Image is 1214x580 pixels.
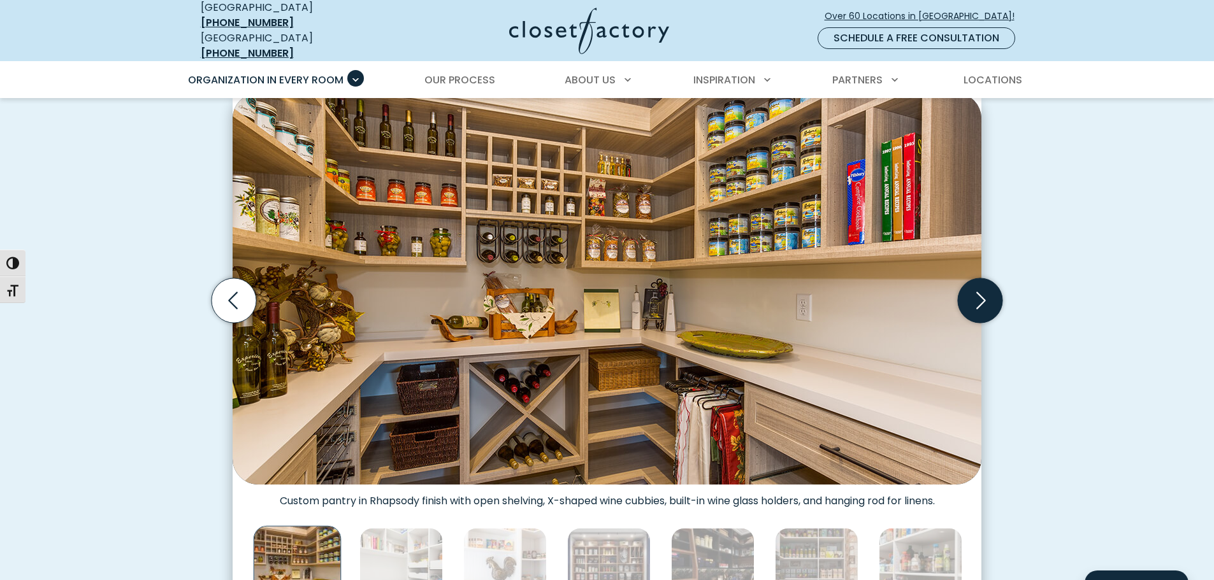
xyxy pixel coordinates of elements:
[188,73,343,87] span: Organization in Every Room
[206,273,261,328] button: Previous slide
[565,73,616,87] span: About Us
[693,73,755,87] span: Inspiration
[201,15,294,30] a: [PHONE_NUMBER]
[233,93,981,485] img: Custom walk-in pantry with light wood tones with wine racks, spice shelves, and built-in storage ...
[824,5,1025,27] a: Over 60 Locations in [GEOGRAPHIC_DATA]!
[953,273,1008,328] button: Next slide
[424,73,495,87] span: Our Process
[201,46,294,60] a: [PHONE_NUMBER]
[818,27,1015,49] a: Schedule a Free Consultation
[201,31,386,61] div: [GEOGRAPHIC_DATA]
[233,485,981,507] figcaption: Custom pantry in Rhapsody finish with open shelving, X-shaped wine cubbies, built-in wine glass h...
[832,73,883,87] span: Partners
[179,62,1036,98] nav: Primary Menu
[825,10,1025,23] span: Over 60 Locations in [GEOGRAPHIC_DATA]!
[964,73,1022,87] span: Locations
[509,8,669,54] img: Closet Factory Logo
